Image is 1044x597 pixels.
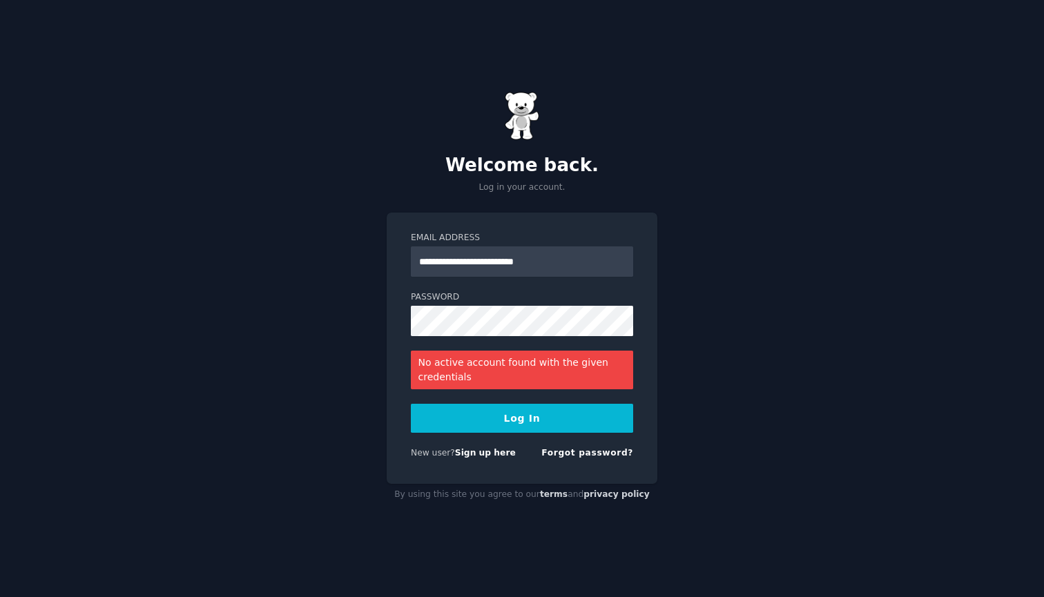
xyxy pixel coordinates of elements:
[411,291,633,304] label: Password
[387,484,657,506] div: By using this site you agree to our and
[455,448,516,458] a: Sign up here
[387,182,657,194] p: Log in your account.
[583,489,650,499] a: privacy policy
[411,232,633,244] label: Email Address
[411,448,455,458] span: New user?
[541,448,633,458] a: Forgot password?
[411,351,633,389] div: No active account found with the given credentials
[540,489,568,499] a: terms
[411,404,633,433] button: Log In
[505,92,539,140] img: Gummy Bear
[387,155,657,177] h2: Welcome back.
